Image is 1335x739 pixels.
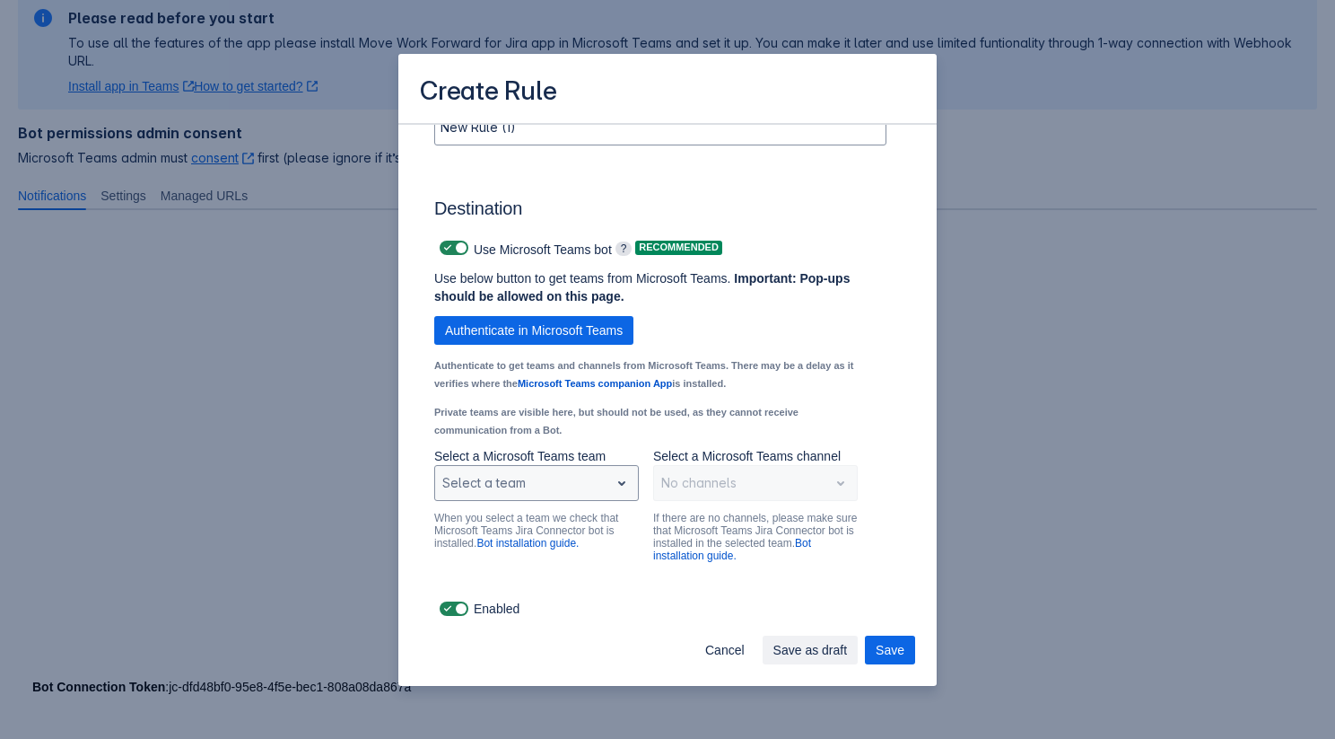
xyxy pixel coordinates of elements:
[705,636,745,664] span: Cancel
[635,242,722,252] span: Recommended
[434,316,633,345] button: Authenticate in Microsoft Teams
[434,407,798,435] small: Private teams are visible here, but should not be used, as they cannot receive communication from...
[434,360,853,389] small: Authenticate to get teams and channels from Microsoft Teams. There may be a delay as it verifies ...
[445,316,623,345] span: Authenticate in Microsoft Teams
[653,447,858,465] p: Select a Microsoft Teams channel
[773,636,848,664] span: Save as draft
[653,512,858,562] p: If there are no channels, please make sure that Microsoft Teams Jira Connector bot is installed i...
[653,537,811,562] a: Bot installation guide.
[611,472,633,494] span: open
[434,269,858,305] p: Use below button to get teams from Microsoft Teams.
[694,636,755,664] button: Cancel
[434,235,612,260] div: Use Microsoft Teams bot
[865,636,915,664] button: Save
[434,512,639,550] p: When you select a team we check that Microsoft Teams Jira Connector bot is installed.
[420,75,557,110] h3: Create Rule
[434,198,886,226] h3: Destination
[434,447,639,465] p: Select a Microsoft Teams team
[763,636,859,664] button: Save as draft
[876,636,904,664] span: Save
[435,111,886,144] input: Please enter the name of the rule here
[518,378,672,389] a: Microsoft Teams companion App
[615,242,633,256] span: ?
[476,537,579,550] a: Bot installation guide.
[398,123,937,623] div: Scrollable content
[434,596,901,621] div: Enabled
